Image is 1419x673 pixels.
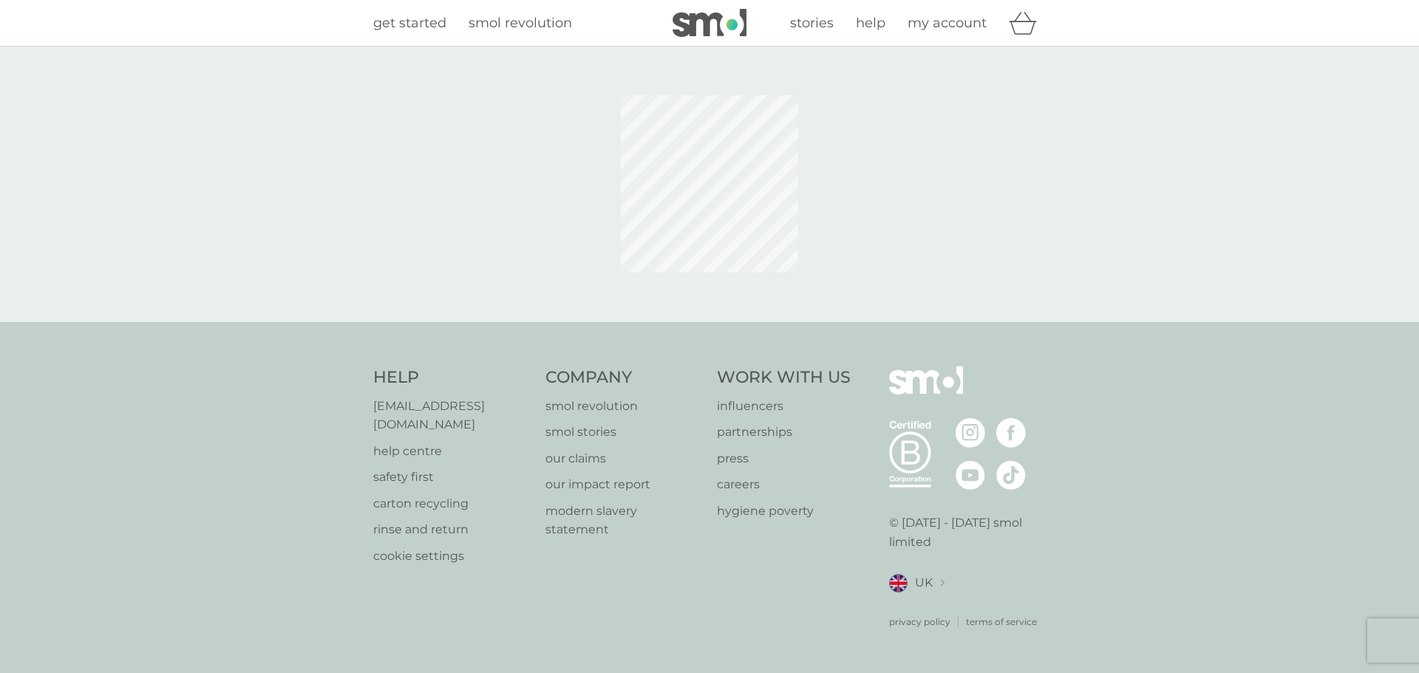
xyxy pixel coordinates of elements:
[373,397,531,434] a: [EMAIL_ADDRESS][DOMAIN_NAME]
[790,13,834,34] a: stories
[956,418,985,448] img: visit the smol Instagram page
[373,15,446,31] span: get started
[545,366,703,389] h4: Company
[966,615,1037,629] a: terms of service
[717,449,851,468] a: press
[915,573,933,592] span: UK
[856,13,885,34] a: help
[673,9,746,37] img: smol
[373,468,531,487] a: safety first
[545,423,703,442] a: smol stories
[908,15,987,31] span: my account
[373,13,446,34] a: get started
[996,460,1026,490] img: visit the smol Tiktok page
[717,366,851,389] h4: Work With Us
[908,13,987,34] a: my account
[717,423,851,442] a: partnerships
[889,615,950,629] a: privacy policy
[717,475,851,494] a: careers
[545,502,703,539] a: modern slavery statement
[373,520,531,539] a: rinse and return
[889,574,908,592] img: UK flag
[545,397,703,416] a: smol revolution
[940,579,945,587] img: select a new location
[996,418,1026,448] img: visit the smol Facebook page
[373,366,531,389] h4: Help
[889,513,1047,551] p: © [DATE] - [DATE] smol limited
[545,475,703,494] a: our impact report
[373,547,531,566] a: cookie settings
[373,442,531,461] a: help centre
[790,15,834,31] span: stories
[373,494,531,513] a: carton recycling
[956,460,985,490] img: visit the smol Youtube page
[717,502,851,521] a: hygiene poverty
[545,449,703,468] a: our claims
[1009,8,1046,38] div: basket
[469,15,572,31] span: smol revolution
[469,13,572,34] a: smol revolution
[856,15,885,31] span: help
[889,366,963,417] img: smol
[717,397,851,416] a: influencers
